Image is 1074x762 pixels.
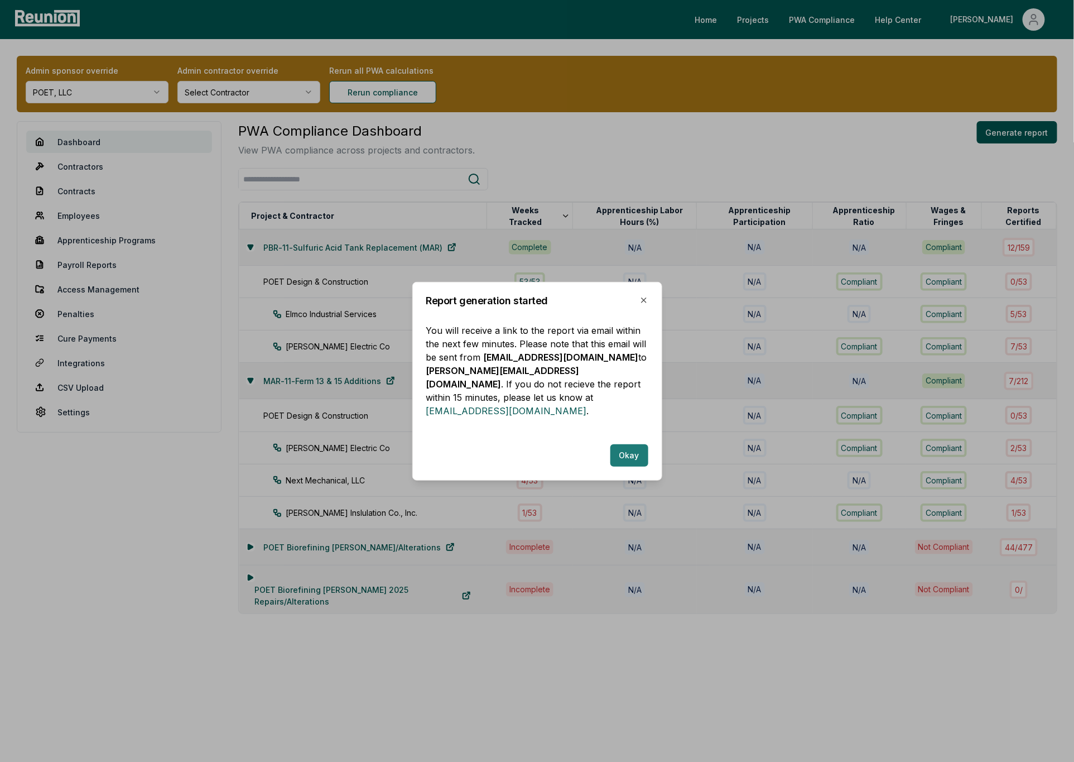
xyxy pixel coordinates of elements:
p: You will receive a link to the report via email within the next few minutes. Please note that thi... [426,324,648,418]
button: Okay [610,444,648,467]
span: [PERSON_NAME][EMAIL_ADDRESS][DOMAIN_NAME] [426,365,580,390]
h2: Report generation started [426,296,648,306]
span: [EMAIL_ADDRESS][DOMAIN_NAME] [484,352,639,363]
a: [EMAIL_ADDRESS][DOMAIN_NAME] [426,405,587,416]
